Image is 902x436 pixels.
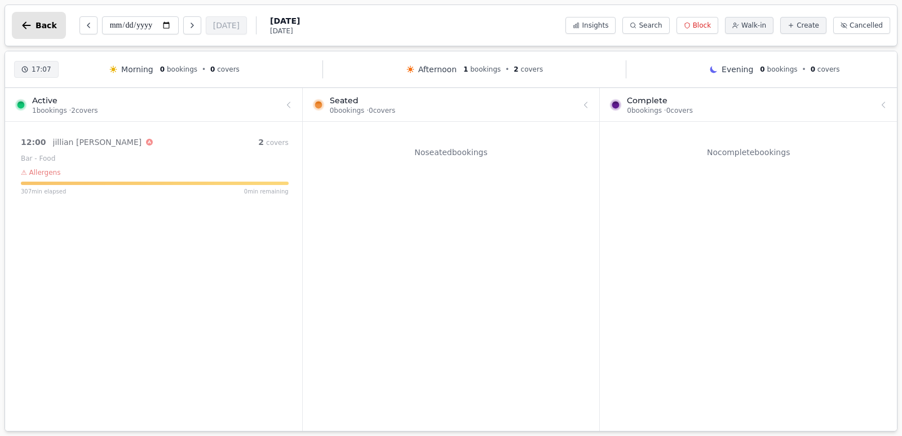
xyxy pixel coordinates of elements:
[722,64,753,75] span: Evening
[582,21,608,30] span: Insights
[244,187,289,196] span: 0 min remaining
[817,65,840,73] span: covers
[258,138,264,147] span: 2
[767,65,798,73] span: bookings
[676,17,718,34] button: Block
[21,136,46,148] span: 12:00
[121,64,153,75] span: Morning
[760,65,764,73] span: 0
[146,139,153,146] svg: Allergens: fish
[850,21,883,30] span: Cancelled
[622,17,669,34] button: Search
[470,65,501,73] span: bookings
[521,65,543,73] span: covers
[693,21,711,30] span: Block
[79,16,98,34] button: Previous day
[270,27,300,36] span: [DATE]
[802,65,806,74] span: •
[607,147,890,158] p: No complete bookings
[780,17,826,34] button: Create
[639,21,662,30] span: Search
[266,139,289,147] span: covers
[505,65,509,74] span: •
[514,65,518,73] span: 2
[53,136,142,148] p: jillian [PERSON_NAME]
[32,65,51,74] span: 17:07
[741,21,766,30] span: Walk-in
[210,65,215,73] span: 0
[206,16,247,34] button: [DATE]
[418,64,457,75] span: Afternoon
[811,65,815,73] span: 0
[36,21,57,29] span: Back
[797,21,819,30] span: Create
[21,187,66,196] span: 307 min elapsed
[12,12,66,39] button: Back
[21,168,60,177] span: ⚠ Allergens
[565,17,616,34] button: Insights
[217,65,240,73] span: covers
[202,65,206,74] span: •
[270,15,300,27] span: [DATE]
[463,65,468,73] span: 1
[725,17,773,34] button: Walk-in
[160,65,165,73] span: 0
[833,17,890,34] button: Cancelled
[167,65,197,73] span: bookings
[21,155,55,162] span: Bar - Food
[309,147,593,158] p: No seated bookings
[183,16,201,34] button: Next day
